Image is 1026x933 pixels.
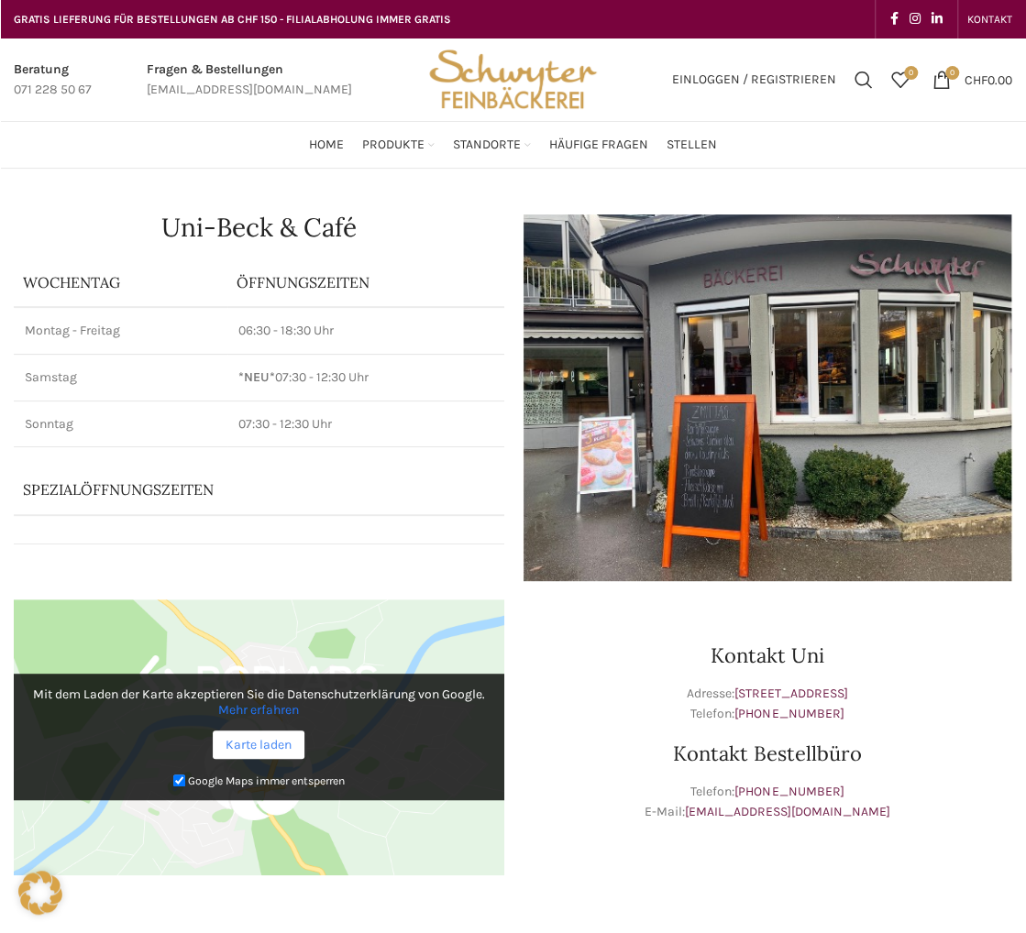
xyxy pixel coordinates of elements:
[27,686,491,718] p: Mit dem Laden der Karte akzeptieren Sie die Datenschutzerklärung von Google.
[14,214,504,240] h1: Uni-Beck & Café
[238,415,493,434] p: 07:30 - 12:30 Uhr
[549,137,648,154] span: Häufige Fragen
[453,126,531,163] a: Standorte
[904,6,926,32] a: Instagram social link
[423,38,602,121] img: Bäckerei Schwyter
[25,322,216,340] p: Montag - Freitag
[23,272,218,292] p: Wochentag
[309,137,344,154] span: Home
[188,774,345,787] small: Google Maps immer entsperren
[309,126,344,163] a: Home
[885,6,904,32] a: Facebook social link
[549,126,648,163] a: Häufige Fragen
[845,61,882,98] a: Suchen
[882,61,919,98] a: 0
[965,71,987,87] span: CHF
[685,804,890,819] a: [EMAIL_ADDRESS][DOMAIN_NAME]
[882,61,919,98] div: Meine Wunschliste
[965,71,1012,87] bdi: 0.00
[734,686,848,701] a: [STREET_ADDRESS]
[147,60,352,101] a: Infobox link
[667,126,717,163] a: Stellen
[423,71,602,86] a: Site logo
[945,66,959,80] span: 0
[523,645,1013,665] h3: Kontakt Uni
[958,1,1021,38] div: Secondary navigation
[14,13,451,26] span: GRATIS LIEFERUNG FÜR BESTELLUNGEN AB CHF 150 - FILIALABHOLUNG IMMER GRATIS
[23,479,448,499] p: Spezialöffnungszeiten
[453,137,521,154] span: Standorte
[904,66,918,80] span: 0
[967,13,1012,26] span: KONTAKT
[218,702,299,718] a: Mehr erfahren
[173,774,185,786] input: Google Maps immer entsperren
[663,61,845,98] a: Einloggen / Registrieren
[14,599,504,875] img: Google Maps
[238,368,493,387] p: 07:30 - 12:30 Uhr
[5,126,1021,163] div: Main navigation
[923,61,1021,98] a: 0 CHF0.00
[523,743,1013,763] h3: Kontakt Bestellbüro
[362,126,435,163] a: Produkte
[25,415,216,434] p: Sonntag
[672,73,836,86] span: Einloggen / Registrieren
[734,706,844,721] a: [PHONE_NUMBER]
[14,60,92,101] a: Infobox link
[667,137,717,154] span: Stellen
[25,368,216,387] p: Samstag
[734,784,844,799] a: [PHONE_NUMBER]
[237,272,495,292] p: ÖFFNUNGSZEITEN
[926,6,948,32] a: Linkedin social link
[523,782,1013,823] p: Telefon: E-Mail:
[362,137,425,154] span: Produkte
[213,730,304,759] a: Karte laden
[523,684,1013,725] p: Adresse: Telefon:
[967,1,1012,38] a: KONTAKT
[238,322,493,340] p: 06:30 - 18:30 Uhr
